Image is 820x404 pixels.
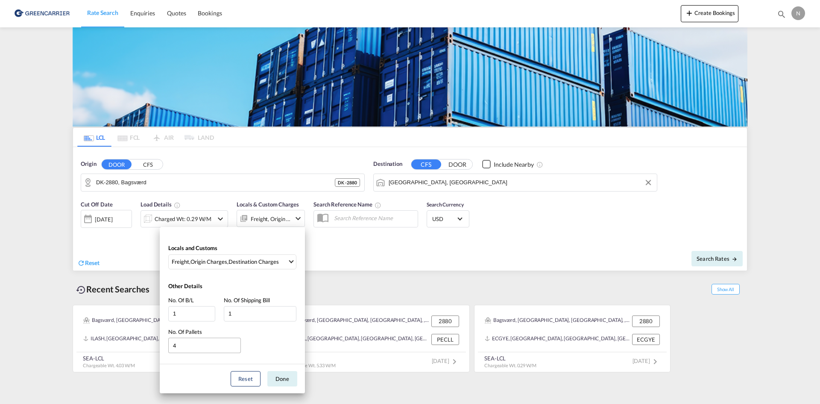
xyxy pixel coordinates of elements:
span: Locals and Customs [168,245,217,251]
input: No. Of B/L [168,306,215,321]
button: Reset [231,371,261,386]
input: No. Of Shipping Bill [224,306,296,321]
div: Origin Charges [190,258,227,265]
span: Other Details [168,283,202,289]
div: Freight [172,258,189,265]
span: , , [172,258,287,265]
md-select: Select Locals and Customs: Freight, Origin Charges, Destination Charges [168,254,296,269]
div: Destination Charges [228,258,279,265]
span: No. Of B/L [168,297,194,304]
button: Done [267,371,297,386]
span: No. Of Shipping Bill [224,297,270,304]
span: No. Of Pallets [168,328,202,335]
input: No. Of Pallets [168,338,241,353]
